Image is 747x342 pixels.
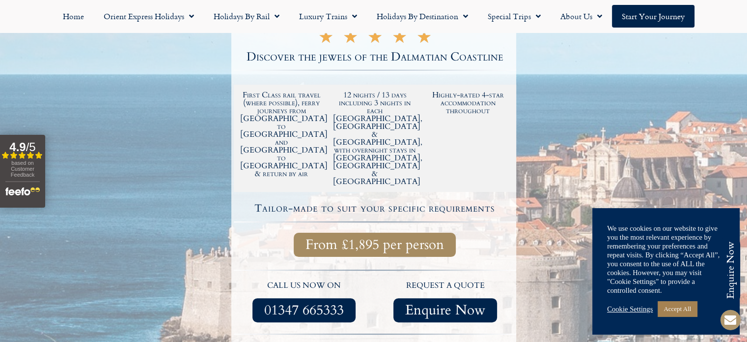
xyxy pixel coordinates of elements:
[294,233,456,257] a: From £1,895 per person
[416,33,432,45] i: ★
[305,239,444,251] span: From £1,895 per person
[289,5,367,28] a: Luxury Trains
[392,33,407,45] i: ★
[426,91,510,115] h2: Highly-rated 4-star accommodation throughout
[405,304,485,316] span: Enquire Now
[318,31,432,45] div: 5/5
[240,91,324,178] h2: First Class rail travel (where possible), ferry journeys from [GEOGRAPHIC_DATA] to [GEOGRAPHIC_DA...
[264,304,344,316] span: 01347 665333
[478,5,551,28] a: Special Trips
[235,203,515,214] h4: Tailor-made to suit your specific requirements
[239,280,370,292] p: call us now on
[367,5,478,28] a: Holidays by Destination
[94,5,204,28] a: Orient Express Holidays
[204,5,289,28] a: Holidays by Rail
[551,5,612,28] a: About Us
[252,298,356,322] a: 01347 665333
[53,5,94,28] a: Home
[380,280,511,292] p: request a quote
[393,298,497,322] a: Enquire Now
[343,33,358,45] i: ★
[234,51,516,63] h2: Discover the jewels of the Dalmatian Coastline
[367,33,383,45] i: ★
[658,301,697,316] a: Accept All
[607,305,653,313] a: Cookie Settings
[5,5,742,28] nav: Menu
[607,224,725,295] div: We use cookies on our website to give you the most relevant experience by remembering your prefer...
[333,91,416,186] h2: 12 nights / 13 days including 3 nights in each [GEOGRAPHIC_DATA], [GEOGRAPHIC_DATA] & [GEOGRAPHIC...
[318,33,333,45] i: ★
[612,5,694,28] a: Start your Journey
